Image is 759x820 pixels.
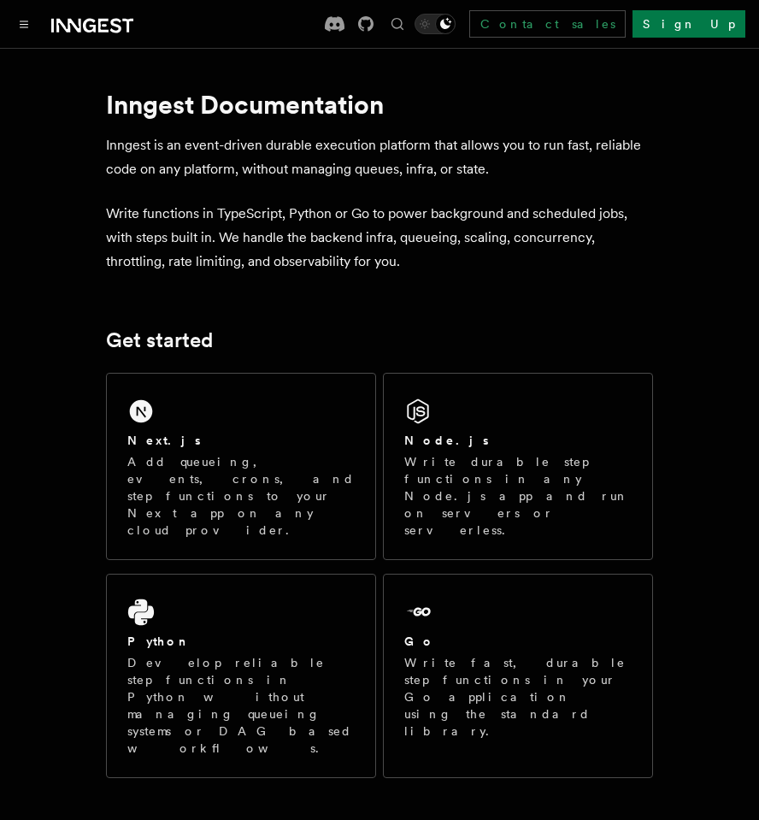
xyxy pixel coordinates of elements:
[106,89,653,120] h1: Inngest Documentation
[127,633,191,650] h2: Python
[127,453,355,539] p: Add queueing, events, crons, and step functions to your Next app on any cloud provider.
[127,432,201,449] h2: Next.js
[127,654,355,757] p: Develop reliable step functions in Python without managing queueing systems or DAG based workflows.
[469,10,626,38] a: Contact sales
[415,14,456,34] button: Toggle dark mode
[106,373,376,560] a: Next.jsAdd queueing, events, crons, and step functions to your Next app on any cloud provider.
[404,633,435,650] h2: Go
[404,654,632,740] p: Write fast, durable step functions in your Go application using the standard library.
[106,133,653,181] p: Inngest is an event-driven durable execution platform that allows you to run fast, reliable code ...
[632,10,745,38] a: Sign Up
[404,432,489,449] h2: Node.js
[106,574,376,778] a: PythonDevelop reliable step functions in Python without managing queueing systems or DAG based wo...
[106,202,653,274] p: Write functions in TypeScript, Python or Go to power background and scheduled jobs, with steps bu...
[383,574,653,778] a: GoWrite fast, durable step functions in your Go application using the standard library.
[14,14,34,34] button: Toggle navigation
[387,14,408,34] button: Find something...
[383,373,653,560] a: Node.jsWrite durable step functions in any Node.js app and run on servers or serverless.
[404,453,632,539] p: Write durable step functions in any Node.js app and run on servers or serverless.
[106,328,213,352] a: Get started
